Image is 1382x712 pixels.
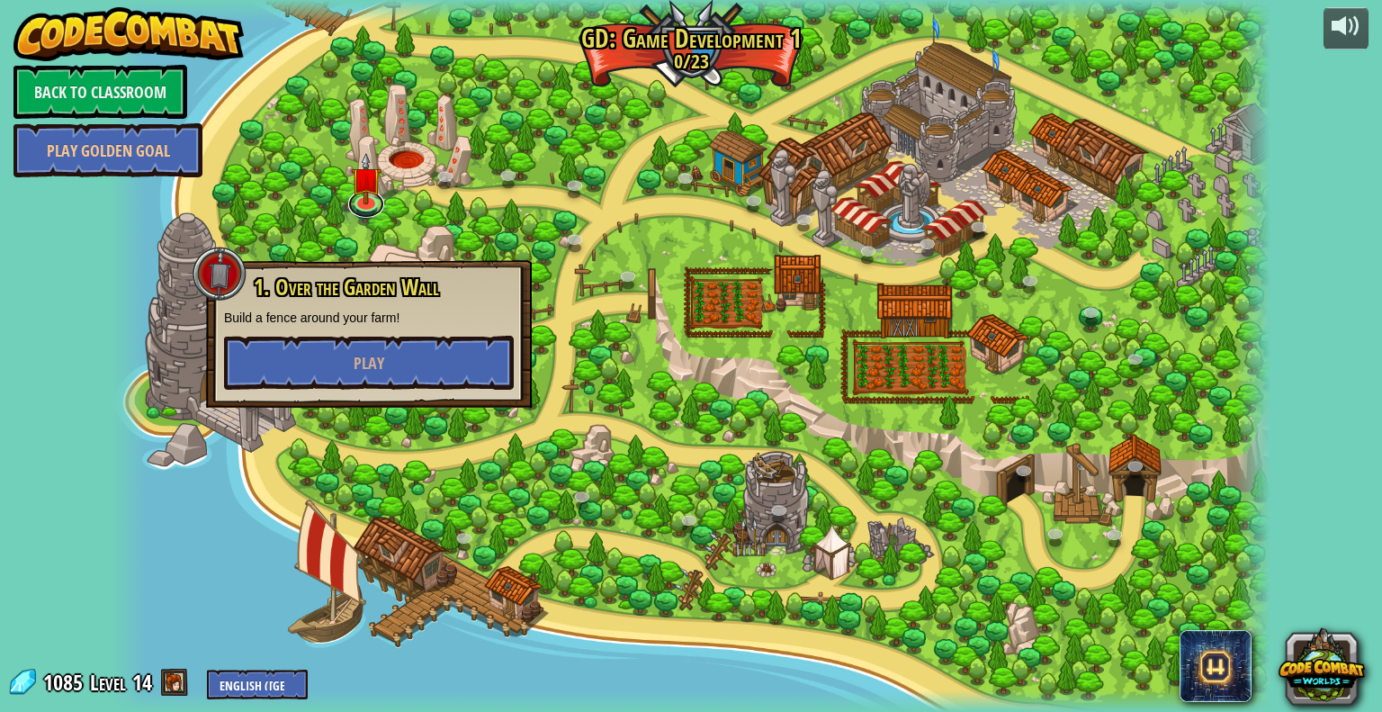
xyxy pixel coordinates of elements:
[43,668,88,697] span: 1085
[90,668,126,698] span: Level
[224,336,514,390] button: Play
[354,352,384,374] span: Play
[224,309,514,327] p: Build a fence around your farm!
[351,153,381,205] img: level-banner-unstarted.png
[13,7,244,61] img: CodeCombat - Learn how to code by playing a game
[13,123,202,177] a: Play Golden Goal
[1324,7,1369,50] button: Adjust volume
[254,272,439,302] span: 1. Over the Garden Wall
[13,65,187,119] a: Back to Classroom
[132,668,152,697] span: 14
